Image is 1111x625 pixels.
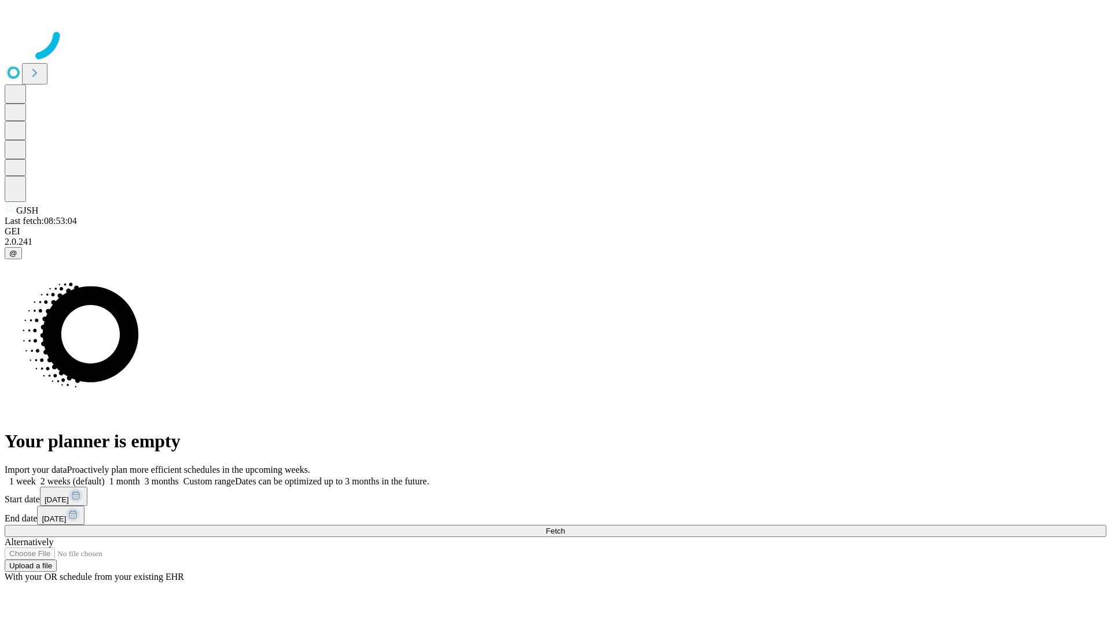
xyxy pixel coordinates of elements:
[16,205,38,215] span: GJSH
[5,431,1106,452] h1: Your planner is empty
[5,237,1106,247] div: 2.0.241
[45,495,69,504] span: [DATE]
[40,487,87,506] button: [DATE]
[145,476,179,486] span: 3 months
[5,465,67,475] span: Import your data
[42,514,66,523] span: [DATE]
[9,476,36,486] span: 1 week
[5,572,184,582] span: With your OR schedule from your existing EHR
[9,249,17,258] span: @
[5,216,77,226] span: Last fetch: 08:53:04
[546,527,565,535] span: Fetch
[5,247,22,259] button: @
[183,476,235,486] span: Custom range
[235,476,429,486] span: Dates can be optimized up to 3 months in the future.
[37,506,84,525] button: [DATE]
[5,525,1106,537] button: Fetch
[67,465,310,475] span: Proactively plan more efficient schedules in the upcoming weeks.
[5,537,53,547] span: Alternatively
[5,226,1106,237] div: GEI
[109,476,140,486] span: 1 month
[5,487,1106,506] div: Start date
[5,506,1106,525] div: End date
[5,560,57,572] button: Upload a file
[41,476,105,486] span: 2 weeks (default)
